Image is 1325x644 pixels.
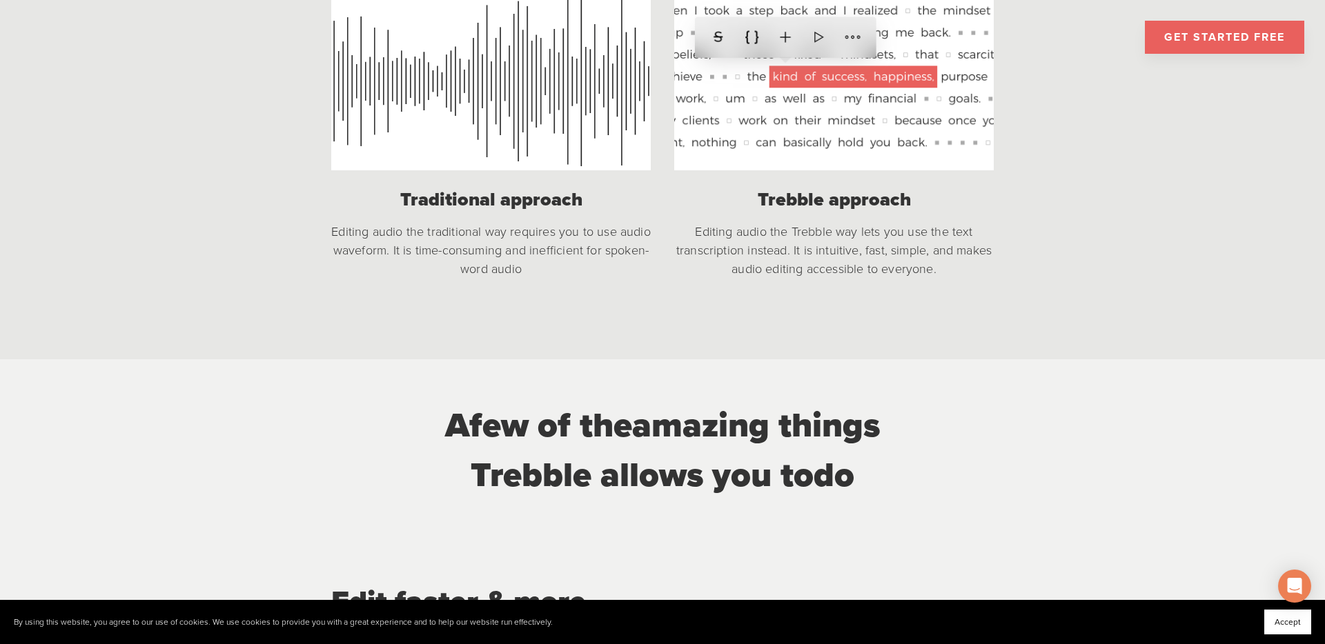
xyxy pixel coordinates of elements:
[389,401,936,500] div: few of the Trebble allows you to
[445,405,469,446] span: A
[814,454,854,496] span: do
[1275,617,1301,627] span: Accept
[400,188,582,211] strong: Traditional approach
[331,223,651,279] p: Editing audio the traditional way requires you to use audio waveform. It is time-consuming and in...
[14,617,553,627] p: By using this website, you agree to our use of cookies. We use cookies to provide you with a grea...
[1278,570,1311,603] div: Open Intercom Messenger
[1264,610,1311,634] button: Accept
[758,188,911,211] strong: Trebble approach
[632,405,880,446] span: amazing things
[674,223,994,279] p: Editing audio the Trebble way lets you use the text transcription instead. It is intuitive, fast,...
[1145,21,1304,54] a: GET STARTED FREE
